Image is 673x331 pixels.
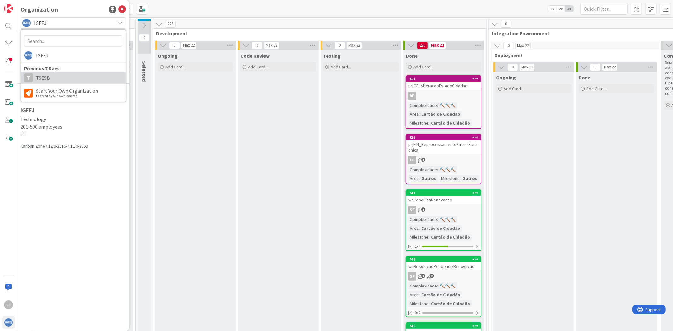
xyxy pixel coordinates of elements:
div: 923prjFIN_ReprocessamentoFaturaEletronica [406,135,481,154]
span: Add Card... [331,64,351,70]
input: Search... [24,35,122,47]
div: Max 22 [431,44,444,47]
span: 🔨🔨🔨 [440,217,456,222]
span: Testing [323,53,341,59]
span: Add Card... [586,86,606,91]
a: Start Your Own Organizationto create your own boards [21,87,126,99]
span: 🔨🔨🔨 [440,167,456,172]
div: 911 [409,77,481,81]
div: Max 22 [183,44,195,47]
span: : [437,282,438,289]
div: Complexidade [408,102,437,109]
div: Cartão de Cidadão [429,234,472,241]
span: Ongoing [496,74,516,81]
span: Add Card... [504,86,524,91]
span: 2/4 [415,243,421,250]
span: 2 [430,274,434,278]
div: wsPesquisaRenovacao [406,196,481,204]
div: T [24,73,33,82]
div: wsResolucaoPendenciaRenovacao [406,262,481,270]
span: 1 [421,158,425,162]
div: Max 22 [521,66,533,69]
span: : [419,225,420,232]
span: 0 [252,42,263,49]
div: Cartão de Cidadão [420,225,462,232]
span: TSESB [36,73,122,83]
span: 🔨🔨🔨 [440,283,456,289]
div: 746 [406,257,481,262]
div: Cartão de Cidadão [420,111,462,118]
div: SF [408,206,416,214]
div: Kanban Zone 7.12.0-3516-7.12.0-2859 [21,143,126,149]
a: avatarIGFEJ [21,50,126,61]
div: Complexidade [408,282,437,289]
span: : [428,234,429,241]
span: 0 [139,34,150,42]
div: Área [408,291,419,298]
div: Cartão de Cidadão [420,291,462,298]
span: 0 [334,42,345,49]
div: Milestone [440,175,460,182]
span: 2x [557,6,565,12]
span: IGFEJ [36,51,122,60]
div: AP [408,92,416,100]
div: Cartão de Cidadão [429,119,472,126]
div: Área [408,111,419,118]
span: 1x [548,6,557,12]
span: 0 [590,63,601,71]
span: : [428,119,429,126]
span: 3x [565,6,574,12]
span: : [460,175,461,182]
div: 746wsResolucaoPendenciaRenovacao [406,257,481,270]
div: SF [406,272,481,281]
span: Done [406,53,418,59]
div: Max 22 [348,44,360,47]
span: 226 [165,20,176,28]
span: IGFEJ [34,19,112,27]
div: Max 22 [517,44,529,47]
div: prjFIN_ReprocessamentoFaturaEletronica [406,140,481,154]
span: : [437,166,438,173]
div: Max 22 [604,66,616,69]
div: LC [406,156,481,164]
span: : [437,102,438,109]
div: Complexidade [408,166,437,173]
span: 🔨🔨🔨 [440,102,456,108]
div: LC [408,156,416,164]
h1: IGFEJ [21,107,126,113]
span: Support [13,1,29,9]
div: Milestone [408,119,428,126]
span: 226 [417,42,428,49]
div: AP [406,92,481,100]
div: 745 [409,324,481,328]
div: 741 [406,190,481,196]
div: 741wsPesquisaRenovacao [406,190,481,204]
span: 201-500 employees [21,123,126,131]
div: Outros [461,175,479,182]
div: Cartão de Cidadão [429,300,472,307]
span: : [419,175,420,182]
div: 911prjCC_AlteracaoEstadoCidadao [406,76,481,90]
span: 0 [503,42,514,49]
img: Visit kanbanzone.com [4,4,13,13]
div: Previous 7 Days [21,65,126,72]
div: Outros [420,175,438,182]
div: SF [406,206,481,214]
span: 1 [421,207,425,212]
span: 0/2 [415,310,421,316]
div: Área [408,175,419,182]
div: 911 [406,76,481,82]
div: Complexidade [408,216,437,223]
span: 1 [421,274,425,278]
div: SF [408,272,416,281]
span: 0 [169,42,180,49]
span: 0 [501,20,511,28]
span: : [419,111,420,118]
span: Add Card... [248,64,268,70]
span: : [437,216,438,223]
div: Milestone [408,234,428,241]
span: Ongoing [158,53,178,59]
span: 0 [507,63,518,71]
span: Development [156,30,478,37]
div: Área [408,225,419,232]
